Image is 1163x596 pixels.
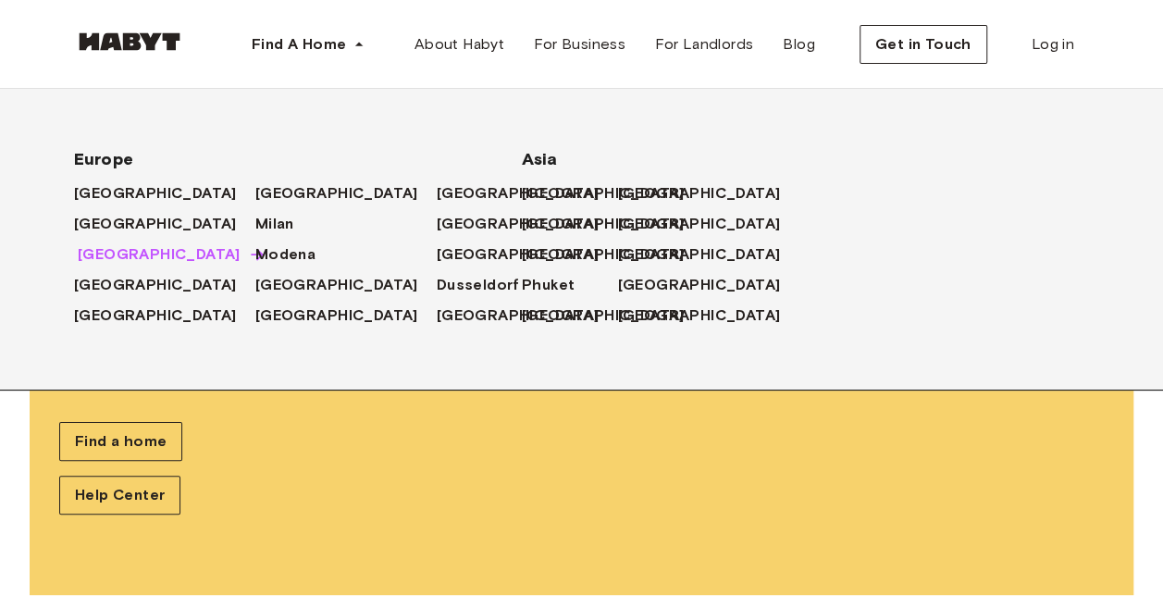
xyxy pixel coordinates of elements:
[255,213,313,235] a: Milan
[617,274,780,296] span: [GEOGRAPHIC_DATA]
[522,243,685,266] span: [GEOGRAPHIC_DATA]
[1017,26,1089,63] a: Log in
[522,304,685,327] span: [GEOGRAPHIC_DATA]
[640,26,768,63] a: For Landlords
[59,476,180,515] a: Help Center
[519,26,640,63] a: For Business
[768,26,830,63] a: Blog
[400,26,519,63] a: About Habyt
[74,304,237,327] span: [GEOGRAPHIC_DATA]
[437,304,618,327] a: [GEOGRAPHIC_DATA]
[875,33,971,56] span: Get in Touch
[437,243,618,266] a: [GEOGRAPHIC_DATA]
[522,213,685,235] span: [GEOGRAPHIC_DATA]
[59,422,182,461] a: Find a home
[74,274,237,296] span: [GEOGRAPHIC_DATA]
[237,26,379,63] button: Find A Home
[255,304,418,327] span: [GEOGRAPHIC_DATA]
[414,33,504,56] span: About Habyt
[617,274,798,296] a: [GEOGRAPHIC_DATA]
[617,182,798,205] a: [GEOGRAPHIC_DATA]
[783,33,815,56] span: Blog
[437,304,600,327] span: [GEOGRAPHIC_DATA]
[74,304,255,327] a: [GEOGRAPHIC_DATA]
[255,274,418,296] span: [GEOGRAPHIC_DATA]
[437,213,618,235] a: [GEOGRAPHIC_DATA]
[74,32,185,51] img: Habyt
[437,243,600,266] span: [GEOGRAPHIC_DATA]
[437,274,538,296] a: Dusseldorf
[74,182,237,205] span: [GEOGRAPHIC_DATA]
[75,430,167,453] span: Find a home
[437,182,600,205] span: [GEOGRAPHIC_DATA]
[255,243,315,266] span: Modena
[78,243,259,266] a: [GEOGRAPHIC_DATA]
[860,25,987,64] button: Get in Touch
[78,243,241,266] span: [GEOGRAPHIC_DATA]
[522,304,703,327] a: [GEOGRAPHIC_DATA]
[255,274,437,296] a: [GEOGRAPHIC_DATA]
[255,243,334,266] a: Modena
[74,148,463,170] span: Europe
[74,213,255,235] a: [GEOGRAPHIC_DATA]
[522,213,703,235] a: [GEOGRAPHIC_DATA]
[617,304,798,327] a: [GEOGRAPHIC_DATA]
[522,182,703,205] a: [GEOGRAPHIC_DATA]
[522,182,685,205] span: [GEOGRAPHIC_DATA]
[1032,33,1074,56] span: Log in
[437,182,618,205] a: [GEOGRAPHIC_DATA]
[655,33,753,56] span: For Landlords
[522,274,575,296] span: Phuket
[255,182,418,205] span: [GEOGRAPHIC_DATA]
[437,213,600,235] span: [GEOGRAPHIC_DATA]
[534,33,625,56] span: For Business
[255,304,437,327] a: [GEOGRAPHIC_DATA]
[75,484,165,506] span: Help Center
[522,274,593,296] a: Phuket
[522,243,703,266] a: [GEOGRAPHIC_DATA]
[74,213,237,235] span: [GEOGRAPHIC_DATA]
[522,148,642,170] span: Asia
[252,33,346,56] span: Find A Home
[255,213,294,235] span: Milan
[437,274,520,296] span: Dusseldorf
[255,182,437,205] a: [GEOGRAPHIC_DATA]
[74,274,255,296] a: [GEOGRAPHIC_DATA]
[74,182,255,205] a: [GEOGRAPHIC_DATA]
[617,213,798,235] a: [GEOGRAPHIC_DATA]
[617,243,798,266] a: [GEOGRAPHIC_DATA]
